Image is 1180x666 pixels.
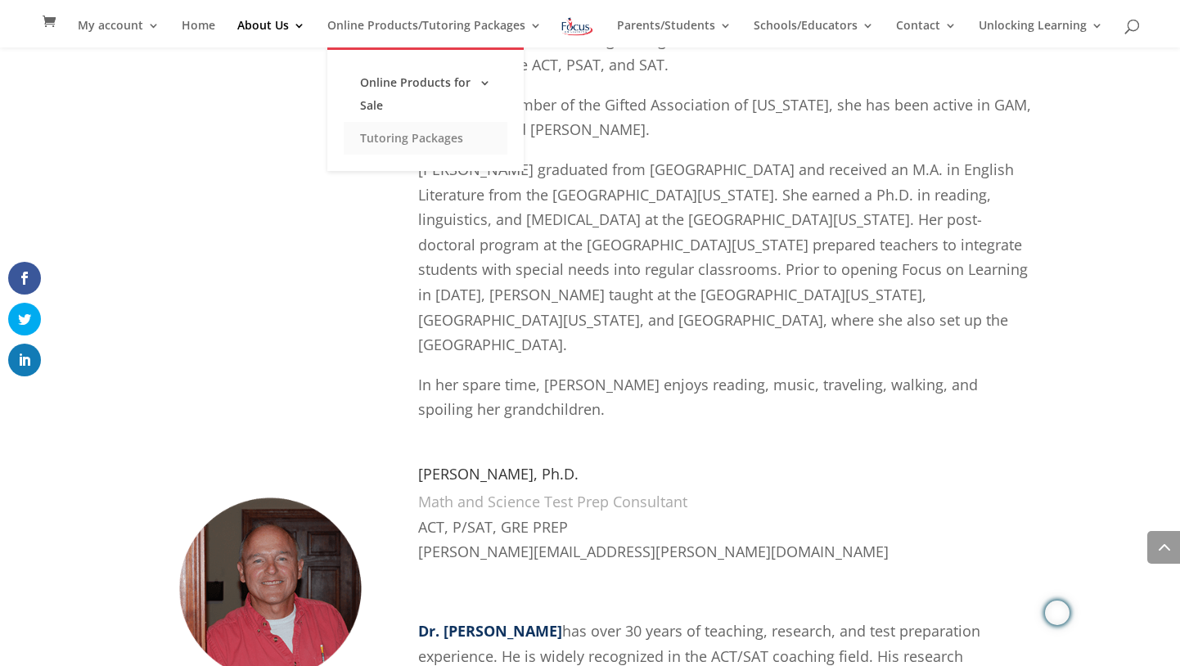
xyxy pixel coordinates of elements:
[418,92,1032,157] p: A founding member of the Gifted Association of [US_STATE], she has been active in GAM, TAWL, LDA,...
[418,466,1032,489] h4: [PERSON_NAME], Ph.D.
[754,20,874,47] a: Schools/Educators
[418,621,562,641] span: Dr. [PERSON_NAME]
[344,122,507,155] a: Tutoring Packages
[327,20,542,47] a: Online Products/Tutoring Packages
[418,157,1032,372] p: [PERSON_NAME] graduated from [GEOGRAPHIC_DATA] and received an M.A. in English Literature from th...
[979,20,1103,47] a: Unlocking Learning
[896,20,957,47] a: Contact
[344,66,507,122] a: Online Products for Sale
[418,515,1032,579] p: ACT, P/SAT, GRE PREP [PERSON_NAME][EMAIL_ADDRESS][PERSON_NAME][DOMAIN_NAME]
[617,20,732,47] a: Parents/Students
[78,20,160,47] a: My account
[237,20,305,47] a: About Us
[418,372,1032,422] p: In her spare time, [PERSON_NAME] enjoys reading, music, traveling, walking, and spoiling her gran...
[418,489,1032,515] p: Math and Science Test Prep Consultant
[560,15,594,38] img: Focus on Learning
[182,20,215,47] a: Home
